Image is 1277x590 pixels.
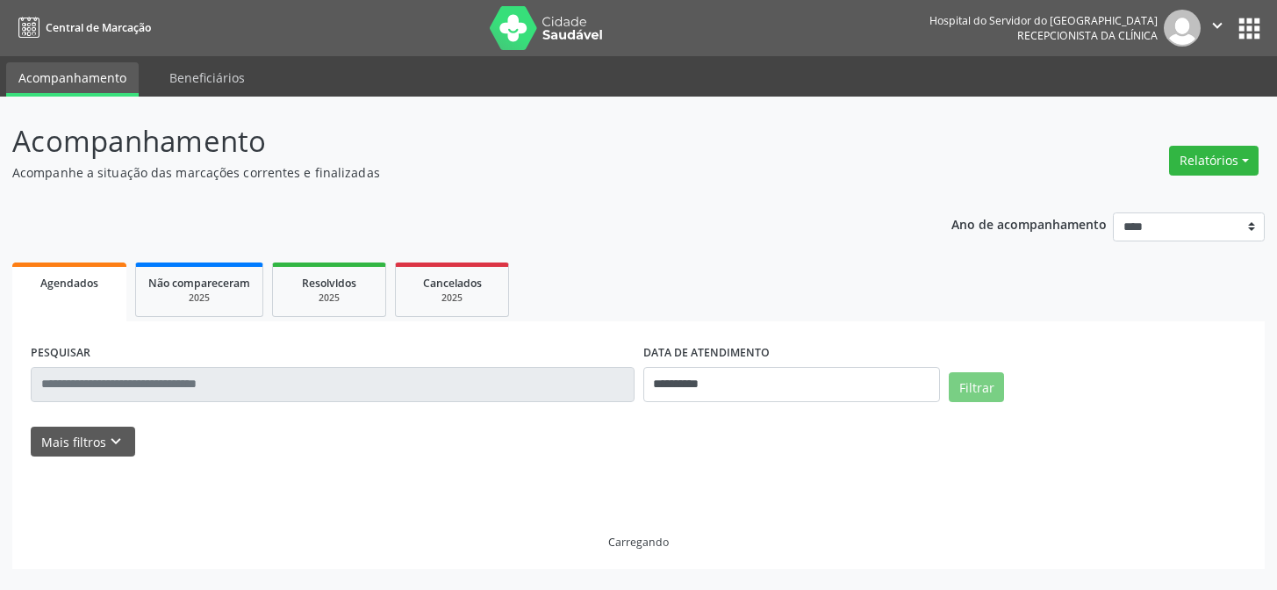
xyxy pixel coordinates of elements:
[643,340,770,367] label: DATA DE ATENDIMENTO
[148,276,250,291] span: Não compareceram
[12,119,889,163] p: Acompanhamento
[106,432,126,451] i: keyboard_arrow_down
[949,372,1004,402] button: Filtrar
[12,13,151,42] a: Central de Marcação
[31,427,135,457] button: Mais filtroskeyboard_arrow_down
[302,276,356,291] span: Resolvidos
[1169,146,1259,176] button: Relatórios
[40,276,98,291] span: Agendados
[1208,16,1227,35] i: 
[157,62,257,93] a: Beneficiários
[12,163,889,182] p: Acompanhe a situação das marcações correntes e finalizadas
[929,13,1158,28] div: Hospital do Servidor do [GEOGRAPHIC_DATA]
[1017,28,1158,43] span: Recepcionista da clínica
[31,340,90,367] label: PESQUISAR
[408,291,496,305] div: 2025
[423,276,482,291] span: Cancelados
[148,291,250,305] div: 2025
[608,535,669,550] div: Carregando
[46,20,151,35] span: Central de Marcação
[1164,10,1201,47] img: img
[6,62,139,97] a: Acompanhamento
[1201,10,1234,47] button: 
[1234,13,1265,44] button: apps
[285,291,373,305] div: 2025
[951,212,1107,234] p: Ano de acompanhamento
